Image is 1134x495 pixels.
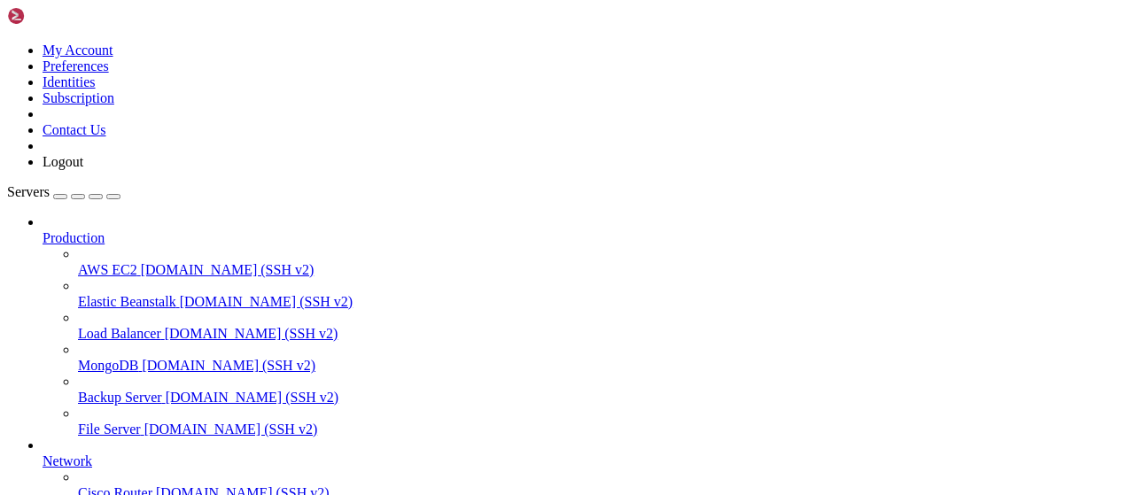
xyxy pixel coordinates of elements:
[43,154,83,169] a: Logout
[43,122,106,137] a: Contact Us
[7,7,109,25] img: Shellngn
[78,342,1127,374] li: MongoDB [DOMAIN_NAME] (SSH v2)
[78,262,1127,278] a: AWS EC2 [DOMAIN_NAME] (SSH v2)
[142,358,315,373] span: [DOMAIN_NAME] (SSH v2)
[144,422,318,437] span: [DOMAIN_NAME] (SSH v2)
[78,374,1127,406] li: Backup Server [DOMAIN_NAME] (SSH v2)
[78,358,1127,374] a: MongoDB [DOMAIN_NAME] (SSH v2)
[78,358,138,373] span: MongoDB
[165,326,338,341] span: [DOMAIN_NAME] (SSH v2)
[43,74,96,89] a: Identities
[180,294,353,309] span: [DOMAIN_NAME] (SSH v2)
[7,184,120,199] a: Servers
[78,422,141,437] span: File Server
[7,184,50,199] span: Servers
[43,453,1127,469] a: Network
[78,246,1127,278] li: AWS EC2 [DOMAIN_NAME] (SSH v2)
[78,422,1127,437] a: File Server [DOMAIN_NAME] (SSH v2)
[43,90,114,105] a: Subscription
[43,230,1127,246] a: Production
[43,230,105,245] span: Production
[43,214,1127,437] li: Production
[78,390,162,405] span: Backup Server
[78,262,137,277] span: AWS EC2
[166,390,339,405] span: [DOMAIN_NAME] (SSH v2)
[43,58,109,73] a: Preferences
[78,310,1127,342] li: Load Balancer [DOMAIN_NAME] (SSH v2)
[78,406,1127,437] li: File Server [DOMAIN_NAME] (SSH v2)
[78,294,1127,310] a: Elastic Beanstalk [DOMAIN_NAME] (SSH v2)
[78,294,176,309] span: Elastic Beanstalk
[43,43,113,58] a: My Account
[78,278,1127,310] li: Elastic Beanstalk [DOMAIN_NAME] (SSH v2)
[78,326,1127,342] a: Load Balancer [DOMAIN_NAME] (SSH v2)
[141,262,315,277] span: [DOMAIN_NAME] (SSH v2)
[43,453,92,468] span: Network
[78,390,1127,406] a: Backup Server [DOMAIN_NAME] (SSH v2)
[78,326,161,341] span: Load Balancer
